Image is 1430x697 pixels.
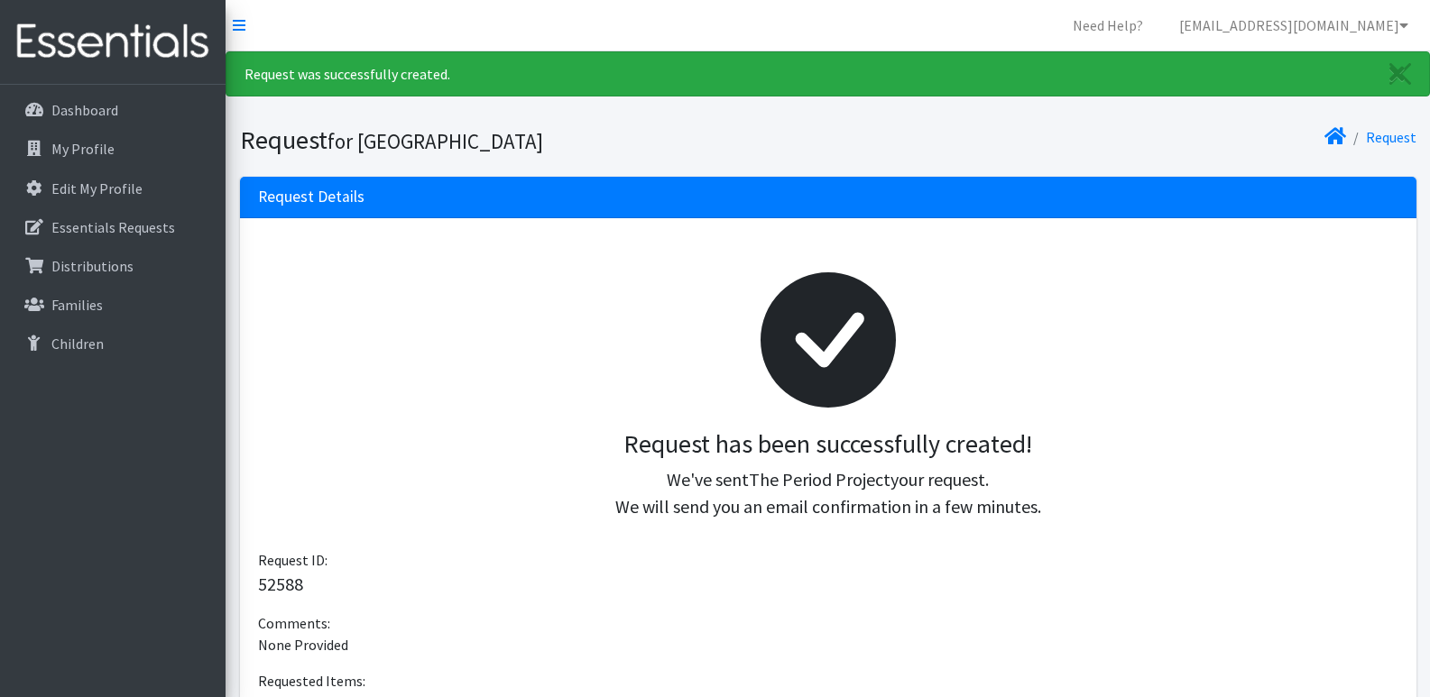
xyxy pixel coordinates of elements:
p: 52588 [258,571,1398,598]
a: [EMAIL_ADDRESS][DOMAIN_NAME] [1165,7,1423,43]
a: Children [7,326,218,362]
p: Distributions [51,257,134,275]
span: None Provided [258,636,348,654]
a: Distributions [7,248,218,284]
img: HumanEssentials [7,12,218,72]
small: for [GEOGRAPHIC_DATA] [328,128,543,154]
p: We've sent your request. We will send you an email confirmation in a few minutes. [272,466,1384,520]
span: Comments: [258,614,330,632]
span: The Period Project [749,468,890,491]
span: Requested Items: [258,672,365,690]
div: Request was successfully created. [226,51,1430,96]
a: Edit My Profile [7,170,218,206]
h3: Request has been successfully created! [272,429,1384,460]
a: Request [1366,128,1416,146]
p: Families [51,296,103,314]
h1: Request [240,124,822,156]
p: Children [51,335,104,353]
a: Families [7,287,218,323]
span: Request ID: [258,551,328,569]
a: My Profile [7,131,218,167]
a: Close [1371,52,1429,96]
p: My Profile [51,140,115,158]
a: Need Help? [1058,7,1158,43]
h3: Request Details [258,188,364,206]
a: Dashboard [7,92,218,128]
p: Edit My Profile [51,179,143,197]
p: Dashboard [51,101,118,119]
p: Essentials Requests [51,218,175,236]
a: Essentials Requests [7,209,218,245]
